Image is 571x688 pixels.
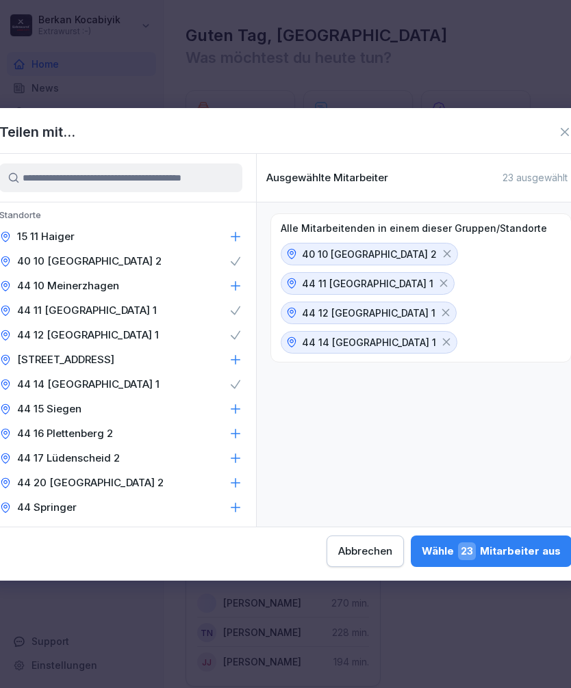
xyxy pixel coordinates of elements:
p: 44 20 [GEOGRAPHIC_DATA] 2 [17,476,164,490]
p: 23 ausgewählt [503,172,568,184]
p: 44 10 Meinerzhagen [17,279,119,293]
p: 44 Springer [17,501,77,514]
p: 44 15 Siegen [17,402,81,416]
button: Abbrechen [327,535,404,567]
p: 40 10 [GEOGRAPHIC_DATA] 2 [302,247,437,261]
p: 44 11 [GEOGRAPHIC_DATA] 1 [302,276,433,291]
p: 44 16 Plettenberg 2 [17,427,113,440]
p: Ausgewählte Mitarbeiter [266,172,388,184]
p: 44 12 [GEOGRAPHIC_DATA] 1 [302,306,435,320]
p: 15 11 Haiger [17,230,75,243]
p: 44 14 [GEOGRAPHIC_DATA] 1 [302,335,436,349]
div: Abbrechen [338,544,392,559]
p: 44 12 [GEOGRAPHIC_DATA] 1 [17,328,159,342]
p: Alle Mitarbeitenden in einem dieser Gruppen/Standorte [281,222,547,235]
p: [STREET_ADDRESS] [17,353,114,367]
div: Wähle Mitarbeiter aus [422,542,561,560]
p: 44 11 [GEOGRAPHIC_DATA] 1 [17,304,157,317]
p: 44 14 [GEOGRAPHIC_DATA] 1 [17,378,160,391]
p: 44 17 Lüdenscheid 2 [17,451,120,465]
p: 40 10 [GEOGRAPHIC_DATA] 2 [17,254,162,268]
span: 23 [458,542,476,560]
